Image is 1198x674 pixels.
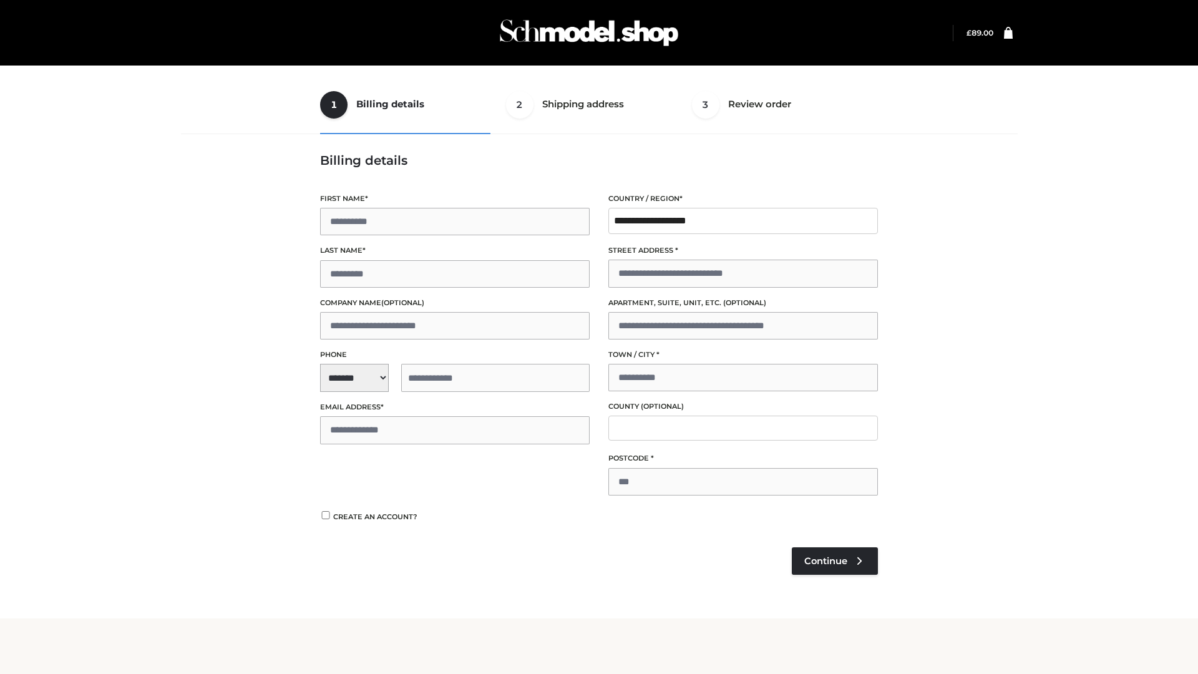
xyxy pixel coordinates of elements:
[320,193,590,205] label: First name
[381,298,424,307] span: (optional)
[792,547,878,575] a: Continue
[967,28,993,37] a: £89.00
[333,512,417,521] span: Create an account?
[608,245,878,256] label: Street address
[320,349,590,361] label: Phone
[804,555,847,567] span: Continue
[608,452,878,464] label: Postcode
[495,8,683,57] img: Schmodel Admin 964
[608,297,878,309] label: Apartment, suite, unit, etc.
[641,402,684,411] span: (optional)
[320,297,590,309] label: Company name
[723,298,766,307] span: (optional)
[967,28,993,37] bdi: 89.00
[320,153,878,168] h3: Billing details
[320,401,590,413] label: Email address
[608,349,878,361] label: Town / City
[608,401,878,413] label: County
[608,193,878,205] label: Country / Region
[320,511,331,519] input: Create an account?
[967,28,972,37] span: £
[320,245,590,256] label: Last name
